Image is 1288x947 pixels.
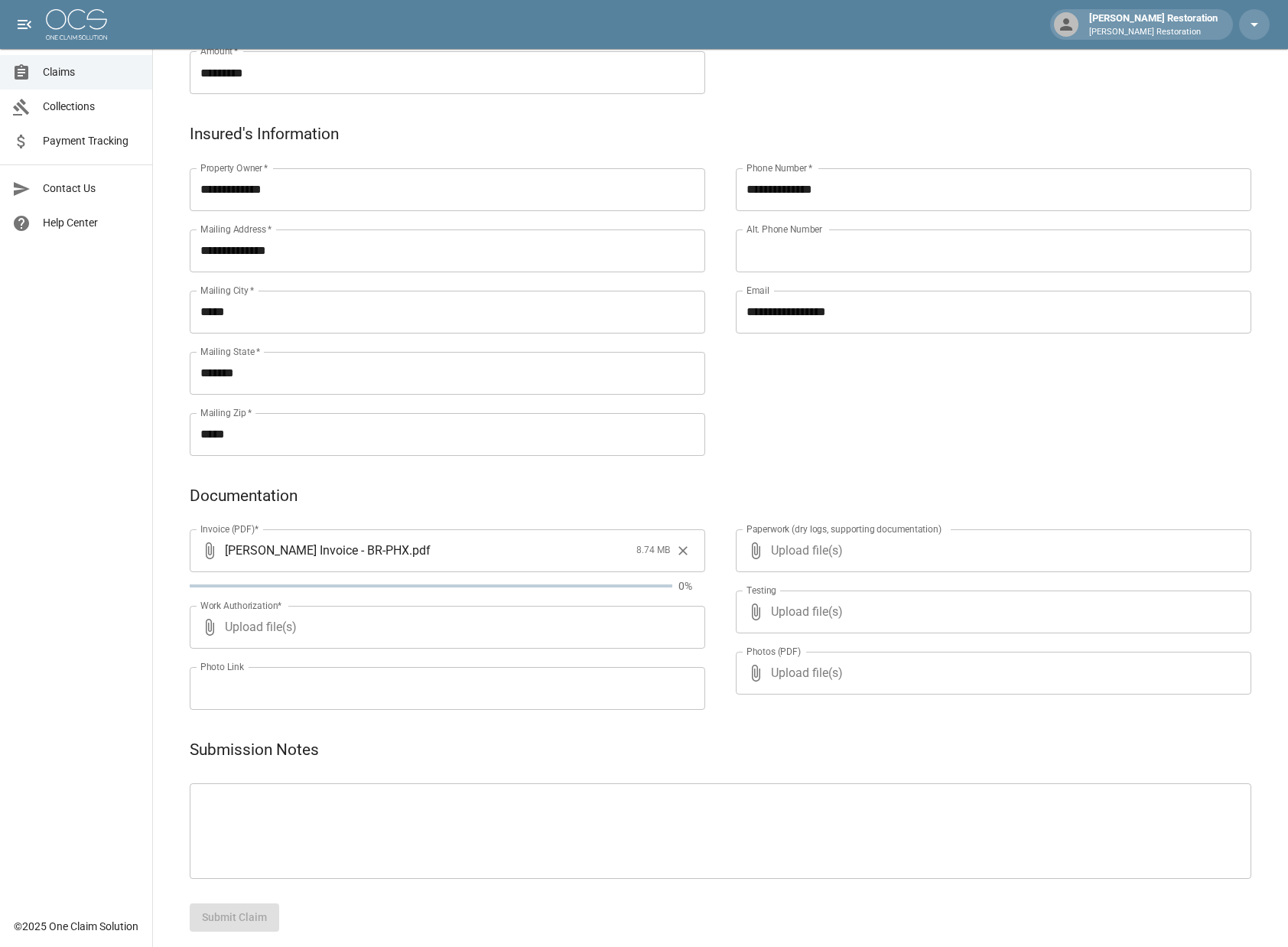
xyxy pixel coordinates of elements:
[746,522,942,535] label: Paperwork (dry logs, supporting documentation)
[771,591,1210,633] span: Upload file(s)
[746,584,776,597] label: Testing
[746,645,801,658] label: Photos (PDF)
[14,919,138,934] div: © 2025 One Claim Solution
[200,660,244,673] label: Photo Link
[1089,26,1218,39] p: [PERSON_NAME] Restoration
[43,215,140,231] span: Help Center
[200,161,268,174] label: Property Owner
[200,223,272,236] label: Mailing Address
[43,181,140,197] span: Contact Us
[200,406,252,419] label: Mailing Zip
[746,161,812,174] label: Phone Number
[771,529,1210,572] span: Upload file(s)
[200,599,282,612] label: Work Authorization*
[746,223,822,236] label: Alt. Phone Number
[9,9,40,40] button: open drawer
[200,284,255,297] label: Mailing City
[771,652,1210,695] span: Upload file(s)
[409,542,431,559] span: . pdf
[200,44,239,57] label: Amount
[672,539,694,562] button: Clear
[200,522,259,535] label: Invoice (PDF)*
[636,543,670,558] span: 8.74 MB
[43,64,140,80] span: Claims
[43,133,140,149] span: Payment Tracking
[200,345,260,358] label: Mailing State
[678,578,705,594] p: 0%
[225,542,409,559] span: [PERSON_NAME] Invoice - BR-PHX
[1083,11,1224,38] div: [PERSON_NAME] Restoration
[225,606,664,649] span: Upload file(s)
[46,9,107,40] img: ocs-logo-white-transparent.png
[43,99,140,115] span: Collections
[746,284,769,297] label: Email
